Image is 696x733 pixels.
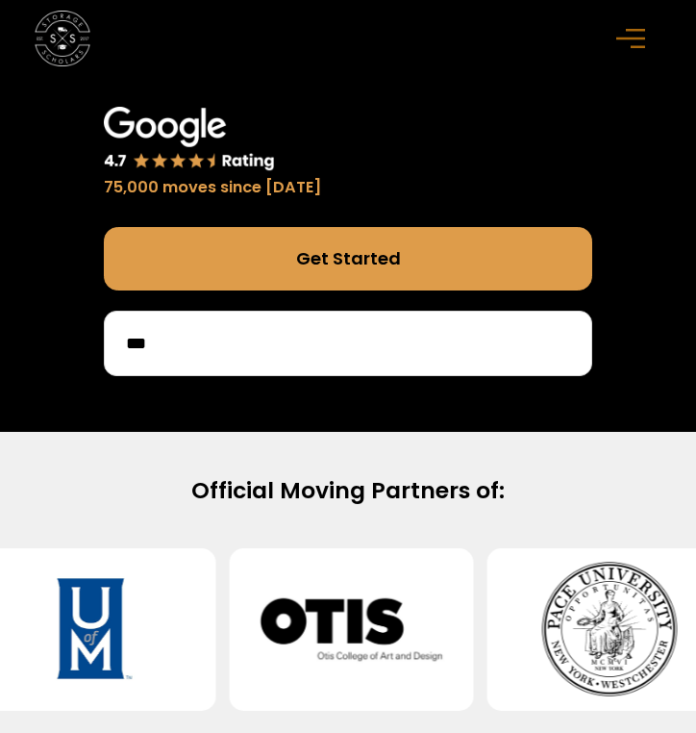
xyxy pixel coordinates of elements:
a: home [35,11,90,66]
h2: Official Moving Partners of: [35,474,661,506]
div: menu [606,11,661,66]
img: Storage Scholars main logo [35,11,90,66]
div: 75,000 moves since [DATE] [104,176,322,199]
img: Google 4.7 star rating [104,107,275,172]
a: Get Started [104,227,592,290]
img: Otis College of Art and Design [258,562,446,696]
